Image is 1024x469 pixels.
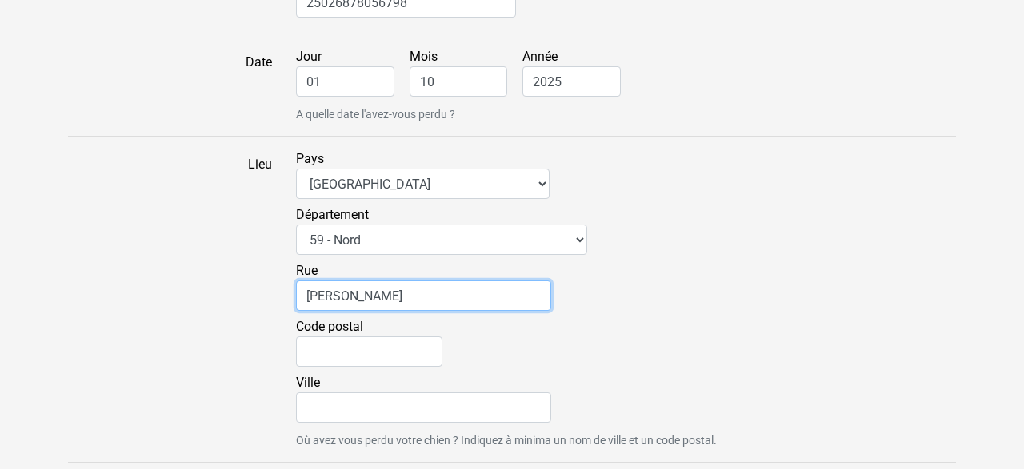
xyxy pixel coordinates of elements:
[296,261,551,311] label: Rue
[296,336,442,367] input: Code postal
[296,149,550,199] label: Pays
[56,149,284,449] label: Lieu
[522,66,621,97] input: Année
[56,47,284,123] label: Date
[296,392,551,423] input: Ville
[410,66,508,97] input: Mois
[296,225,587,255] select: Département
[296,373,551,423] label: Ville
[296,205,587,255] label: Département
[296,280,551,311] input: Rue
[296,432,956,449] small: Où avez vous perdu votre chien ? Indiquez à minima un nom de ville et un code postal.
[410,47,520,97] label: Mois
[522,47,633,97] label: Année
[296,66,394,97] input: Jour
[296,106,956,123] small: A quelle date l'avez-vous perdu ?
[296,169,550,199] select: Pays
[296,47,406,97] label: Jour
[296,317,442,367] label: Code postal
